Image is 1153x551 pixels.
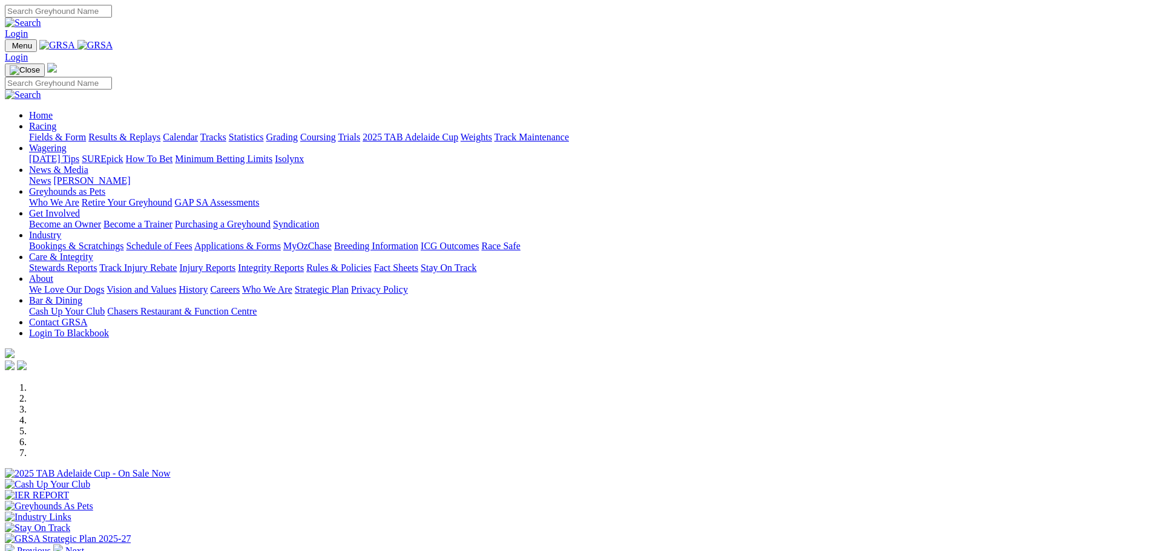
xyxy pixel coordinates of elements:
button: Toggle navigation [5,39,37,52]
a: Syndication [273,219,319,229]
a: Who We Are [242,284,292,295]
a: Wagering [29,143,67,153]
img: Stay On Track [5,523,70,533]
div: Industry [29,241,1148,252]
a: Contact GRSA [29,317,87,327]
a: Careers [210,284,240,295]
a: 2025 TAB Adelaide Cup [363,132,458,142]
a: Statistics [229,132,264,142]
div: Wagering [29,154,1148,165]
a: Chasers Restaurant & Function Centre [107,306,257,316]
input: Search [5,5,112,18]
a: Bar & Dining [29,295,82,305]
div: Greyhounds as Pets [29,197,1148,208]
a: [DATE] Tips [29,154,79,164]
a: Results & Replays [88,132,160,142]
a: Privacy Policy [351,284,408,295]
a: Fact Sheets [374,262,418,273]
span: Menu [12,41,32,50]
a: We Love Our Dogs [29,284,104,295]
div: News & Media [29,175,1148,186]
a: Calendar [163,132,198,142]
a: Home [29,110,53,120]
a: Breeding Information [334,241,418,251]
img: Greyhounds As Pets [5,501,93,512]
button: Toggle navigation [5,64,45,77]
a: Become a Trainer [103,219,172,229]
img: Search [5,90,41,100]
img: GRSA [39,40,75,51]
a: Login To Blackbook [29,328,109,338]
a: Applications & Forms [194,241,281,251]
a: Cash Up Your Club [29,306,105,316]
a: Injury Reports [179,262,235,273]
a: Retire Your Greyhound [82,197,172,207]
a: Who We Are [29,197,79,207]
img: Search [5,18,41,28]
a: Isolynx [275,154,304,164]
a: Minimum Betting Limits [175,154,272,164]
a: Care & Integrity [29,252,93,262]
div: Get Involved [29,219,1148,230]
img: facebook.svg [5,360,15,370]
a: Tracks [200,132,226,142]
a: News & Media [29,165,88,175]
a: Track Maintenance [494,132,569,142]
a: Greyhounds as Pets [29,186,105,197]
a: How To Bet [126,154,173,164]
img: GRSA Strategic Plan 2025-27 [5,533,131,544]
a: ICG Outcomes [421,241,479,251]
a: Race Safe [481,241,520,251]
img: logo-grsa-white.png [5,348,15,358]
img: 2025 TAB Adelaide Cup - On Sale Now [5,468,171,479]
a: Vision and Values [107,284,176,295]
a: Grading [266,132,298,142]
div: Care & Integrity [29,262,1148,273]
a: [PERSON_NAME] [53,175,130,186]
img: Cash Up Your Club [5,479,90,490]
div: About [29,284,1148,295]
a: Login [5,52,28,62]
a: Racing [29,121,56,131]
img: Close [10,65,40,75]
a: Integrity Reports [238,262,304,273]
div: Bar & Dining [29,306,1148,317]
img: IER REPORT [5,490,69,501]
a: News [29,175,51,186]
input: Search [5,77,112,90]
a: Bookings & Scratchings [29,241,123,251]
a: History [179,284,208,295]
a: Schedule of Fees [126,241,192,251]
img: logo-grsa-white.png [47,63,57,73]
a: Track Injury Rebate [99,262,177,273]
img: twitter.svg [17,360,27,370]
a: Strategic Plan [295,284,349,295]
a: Get Involved [29,208,80,218]
a: Purchasing a Greyhound [175,219,271,229]
a: Weights [461,132,492,142]
div: Racing [29,132,1148,143]
a: SUREpick [82,154,123,164]
img: Industry Links [5,512,71,523]
a: Login [5,28,28,39]
a: Industry [29,230,61,240]
a: About [29,273,53,284]
a: Rules & Policies [306,262,372,273]
a: Become an Owner [29,219,101,229]
img: GRSA [77,40,113,51]
a: Trials [338,132,360,142]
a: Stay On Track [421,262,476,273]
a: Fields & Form [29,132,86,142]
a: GAP SA Assessments [175,197,260,207]
a: Stewards Reports [29,262,97,273]
a: MyOzChase [283,241,332,251]
a: Coursing [300,132,336,142]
